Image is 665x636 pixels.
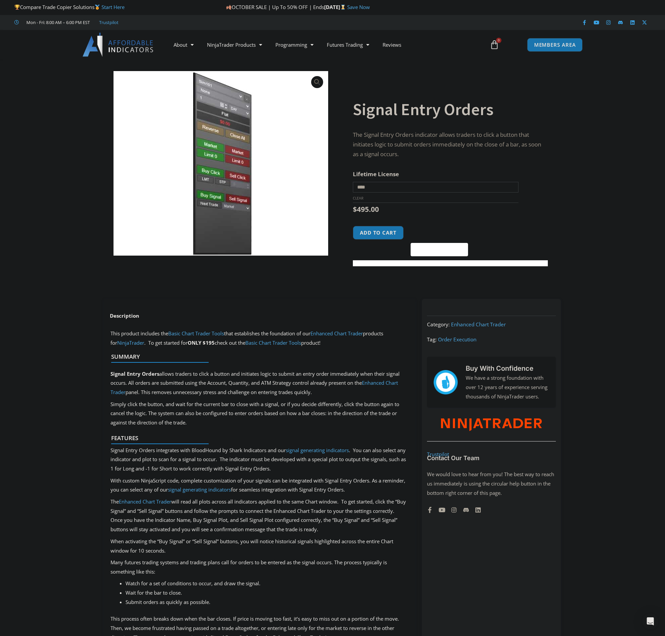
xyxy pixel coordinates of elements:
img: LogoAI | Affordable Indicators – NinjaTrader [82,33,154,57]
a: Clear options [353,196,363,201]
p: allows traders to click a button and initiates logic to submit an entry order immediately when th... [110,369,409,397]
img: mark thumbs good 43913 | Affordable Indicators – NinjaTrader [434,370,458,394]
span: Tag: [427,336,437,343]
a: NinjaTrader Products [200,37,269,52]
span: check out the product! [215,339,320,346]
div: Open Intercom Messenger [642,613,658,629]
img: 🏆 [15,5,20,10]
a: NinjaTrader [117,339,144,346]
img: NinjaTrader Wordmark color RGB | Affordable Indicators – NinjaTrader [441,418,541,431]
a: Enhanced Chart Trader [310,330,363,337]
a: About [167,37,200,52]
iframe: Secure express checkout frame [409,225,469,241]
p: Many futures trading systems and trading plans call for orders to be entered as the signal occurs... [110,558,409,577]
span: MEMBERS AREA [534,42,576,47]
a: Enhanced Chart Trader [451,321,506,328]
p: Simply click the button, and wait for the current bar to close with a signal, or if you decide di... [110,400,409,428]
span: The will read all plots across all indicators applied to the same Chart window. To get started, c... [110,498,406,533]
span: $ [353,205,357,214]
span: 0 [496,38,501,43]
a: 0 [480,35,509,54]
li: Submit orders as quickly as possible. [126,598,409,607]
nav: Menu [167,37,482,52]
p: Signal Entry Orders integrates with BloodHound by Shark Indicators and our . You can also select ... [110,446,409,474]
img: 🥇 [95,5,100,10]
span: for seamless integration with Signal Entry Orders. [231,486,345,493]
a: Start Here [101,4,125,10]
h4: Summary [111,353,403,360]
a: Description [104,309,145,322]
a: View full-screen image gallery [311,76,323,88]
button: Buy with GPay [411,243,468,256]
img: 🍂 [226,5,231,10]
bdi: 495.00 [353,205,379,214]
a: Reviews [376,37,408,52]
span: OCTOBER SALE | Up To 50% OFF | Ends [226,4,324,10]
iframe: PayPal Message 1 [353,260,548,266]
a: Futures Trading [320,37,376,52]
img: SignalEntryOrders [114,71,328,256]
p: We have a strong foundation with over 12 years of experience serving thousands of NinjaTrader users. [466,373,549,401]
a: Basic Chart Trader Tools [168,330,224,337]
a: Trustpilot [427,451,449,457]
span: Mon - Fri: 8:00 AM – 6:00 PM EST [25,18,90,26]
span: Category: [427,321,450,328]
a: Save Now [347,4,370,10]
h3: Contact Our Team [427,454,556,462]
a: signal generating indicators [168,486,231,493]
p: We would love to hear from you! The best way to reach us immediately is using the circular help b... [427,470,556,498]
a: Programming [269,37,320,52]
strong: ONLY $195 [188,339,215,346]
a: Basic Chart Trader Tools [245,339,301,346]
a: Trustpilot [99,18,119,26]
strong: [DATE] [324,4,347,10]
img: ⌛ [341,5,346,10]
p: With custom NinjaScript code, complete customization of your signals can be integrated with Signa... [110,476,409,495]
li: Wait for the bar to close. [126,588,409,598]
span: When activating the “Buy Signal” or “Sell Signal” buttons, you will notice historical signals hig... [110,538,393,554]
span: Compare Trade Copier Solutions [14,4,125,10]
h1: Signal Entry Orders [353,98,548,121]
p: This product includes the that establishes the foundation of our products for . To get started for [110,329,409,348]
strong: Signal Entry Orders [110,370,159,377]
a: Order Execution [438,336,476,343]
label: Lifetime License [353,170,399,178]
button: Add to cart [353,226,404,240]
li: Watch for a set of conditions to occur, and draw the signal. [126,579,409,588]
h3: Buy With Confidence [466,363,549,373]
a: Enhanced Chart Trader [119,498,171,505]
p: The Signal Entry Orders indicator allows traders to click a button that initiates logic to submit... [353,130,548,159]
h4: Features [111,435,403,441]
a: MEMBERS AREA [527,38,583,52]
